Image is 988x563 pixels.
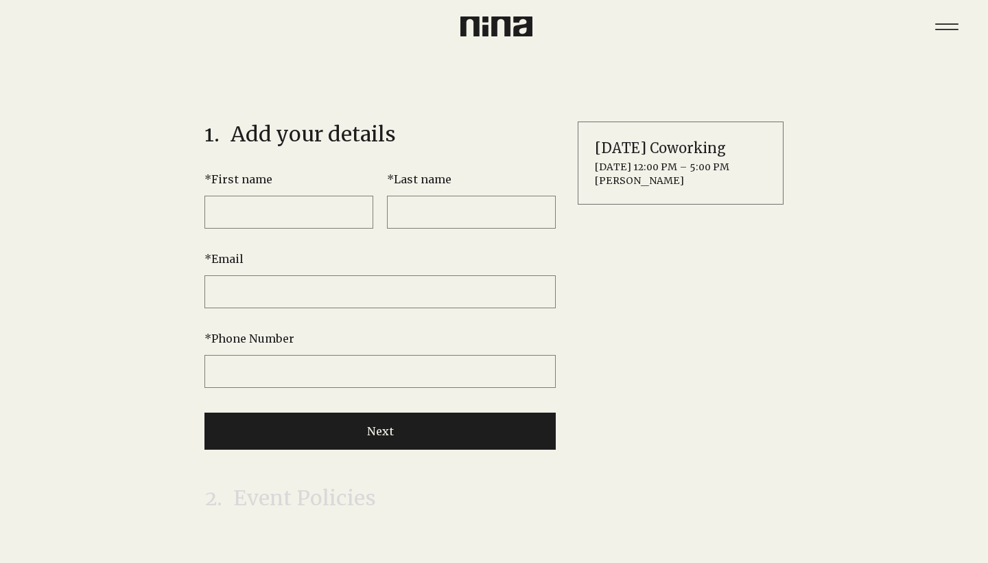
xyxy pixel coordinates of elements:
[204,485,376,510] h1: Event Policies
[204,122,220,146] span: 1.
[204,122,396,146] h1: Add your details
[926,5,967,47] nav: Site
[387,171,556,187] label: Last name
[595,139,766,158] h2: [DATE] Coworking
[926,5,967,47] button: Menu
[460,16,532,36] img: Nina Logo CMYK_Charcoal.png
[204,171,373,187] label: First name
[204,330,556,347] label: Phone Number
[595,174,766,188] span: [PERSON_NAME]
[204,251,556,267] label: Email
[204,413,556,450] button: Next
[204,485,222,510] span: 2.
[595,161,766,174] span: [DATE] 12:00 PM – 5:00 PM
